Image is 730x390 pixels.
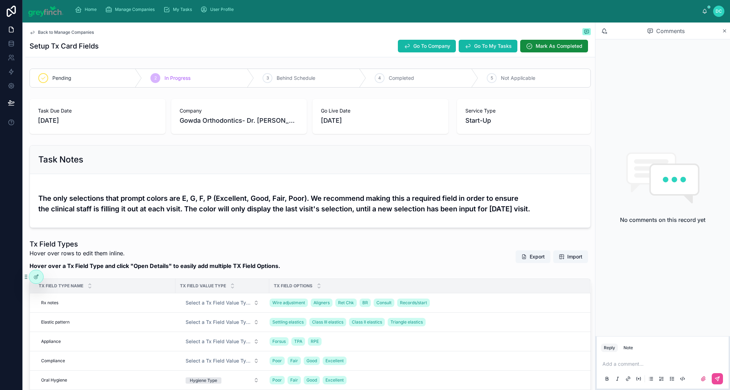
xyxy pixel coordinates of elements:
button: Select Button [180,316,265,328]
a: Fair [288,376,301,384]
h1: Setup Tx Card Fields [30,41,99,51]
span: Select a Tx Field Value Type [186,299,251,306]
span: Not Applicable [501,75,535,82]
strong: Hover over a Tx Field Type and click "Open Details" to easily add multiple TX Field Options. [30,262,280,269]
span: Forsus [272,339,286,344]
div: Hygiene Type [190,377,217,384]
span: DC [716,8,722,14]
span: Start-Up [465,116,491,126]
button: Select Button [180,374,265,386]
span: Compliance [41,358,65,364]
a: BR [360,299,371,307]
span: Tx Field Options [274,283,312,289]
a: Triangle elastics [388,318,426,326]
a: Manage Companies [103,3,160,16]
a: TPA [291,337,305,346]
span: 4 [378,75,381,81]
span: Elastic pattern [41,319,70,325]
span: Go To Company [413,43,450,50]
span: Go To My Tasks [474,43,512,50]
span: Consult [376,300,392,306]
span: Pending [52,75,71,82]
a: Poor [270,357,285,365]
span: Poor [272,358,282,364]
span: Excellent [325,358,344,364]
span: Appliance [41,339,61,344]
span: Service Type [465,107,582,114]
div: scrollable content [69,2,702,17]
a: Poor [270,376,285,384]
span: Mark As Completed [536,43,582,50]
span: User Profile [210,7,234,12]
span: Aligners [314,300,330,306]
span: Poor [272,377,282,383]
h2: No comments on this record yet [620,216,705,224]
a: Wire adjustment [270,299,308,307]
button: Export [516,250,550,263]
img: App logo [28,6,64,17]
button: Go To My Tasks [459,40,517,52]
span: Triangle elastics [390,319,423,325]
span: Home [85,7,97,12]
a: User Profile [198,3,239,16]
a: Class II elastics [349,318,385,326]
a: RPE [308,337,322,346]
span: 2 [154,75,157,81]
button: Select Button [180,354,265,367]
span: Fair [290,358,298,364]
span: Back to Manage Companies [38,30,94,35]
span: Select a Tx Field Value Type [186,357,251,364]
span: Gowda Orthodontics- Dr. [PERSON_NAME] [PERSON_NAME] [180,116,299,126]
span: [DATE] [38,116,157,126]
span: Oral Hygiene [41,377,67,383]
span: Completed [389,75,414,82]
span: My Tasks [173,7,192,12]
span: BR [362,300,368,306]
a: Aligners [311,299,332,307]
span: Excellent [325,377,344,383]
span: Comments [656,27,685,35]
span: 5 [491,75,493,81]
button: Go To Company [398,40,456,52]
span: 3 [266,75,269,81]
a: Ret Chk [335,299,357,307]
span: Good [306,358,317,364]
a: Settling elastics [270,318,306,326]
div: Note [624,345,633,351]
a: Good [304,376,320,384]
a: Good [304,357,320,365]
span: Rx notes [41,300,58,306]
span: Good [306,377,317,383]
span: Class II elastics [352,319,382,325]
button: Select Button [180,335,265,348]
span: Select a Tx Field Value Type [186,338,251,345]
span: TPA [294,339,302,344]
span: Import [567,253,582,260]
span: Tx Field Type Name [39,283,83,289]
a: Excellent [323,357,347,365]
button: Import [553,250,588,263]
a: Home [73,3,102,16]
a: Consult [374,299,394,307]
a: My Tasks [161,3,197,16]
span: Tx Field Value Type [180,283,226,289]
h3: The only selections that prompt colors are E, G, F, P (Excellent, Good, Fair, Poor). We recommend... [38,193,582,214]
button: Mark As Completed [520,40,588,52]
span: Wire adjustment [272,300,305,306]
span: Ret Chk [338,300,354,306]
a: Excellent [323,376,347,384]
a: Back to Manage Companies [30,30,94,35]
span: Settling elastics [272,319,304,325]
h1: Tx Field Types [30,239,280,249]
a: Fair [288,357,301,365]
span: RPE [311,339,319,344]
span: Behind Schedule [277,75,315,82]
span: [DATE] [321,116,440,126]
span: Class III elastics [312,319,343,325]
span: Company [180,107,299,114]
span: Task Due Date [38,107,157,114]
span: Records/start [400,300,427,306]
button: Select Button [180,296,265,309]
h2: Task Notes [38,154,83,165]
a: Class III elastics [309,318,346,326]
